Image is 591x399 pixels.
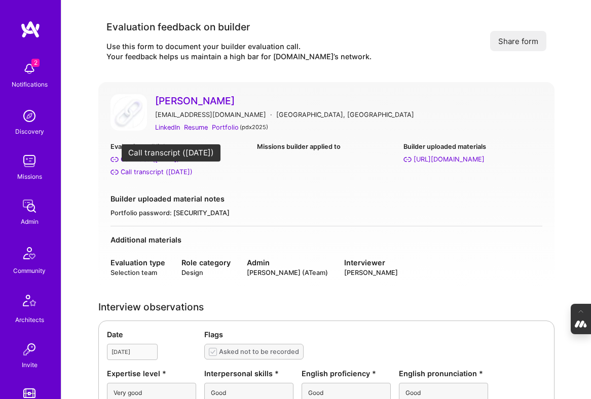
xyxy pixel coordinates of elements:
div: Call transcript (Jul 01, 2025) [121,167,193,177]
i: https://prodcraft.net/ [403,155,412,164]
div: Role category [181,257,231,268]
div: [EMAIL_ADDRESS][DOMAIN_NAME] [155,109,266,120]
img: logo [20,20,41,38]
div: Additional materials [110,234,542,245]
div: [PERSON_NAME] [344,268,398,277]
span: 2 [31,59,40,67]
a: LinkedIn [155,122,180,133]
a: [URL][DOMAIN_NAME] [403,154,542,165]
a: User Avatar [110,94,147,133]
div: Flags [204,329,546,340]
a: Portfolio [212,122,239,133]
div: English pronunciation * [399,368,488,379]
div: https://prodcraft.net/ [414,154,485,165]
div: Use this form to document your builder evaluation call. Your feedback helps us maintain a high ba... [106,42,372,62]
div: [PERSON_NAME] (ATeam) [247,268,328,277]
div: Builder uploaded materials [403,141,542,152]
div: Date [107,329,196,340]
img: Invite [19,339,40,360]
div: Interpersonal skills * [204,368,293,379]
div: Interview observations [98,302,555,312]
div: · [270,109,272,120]
div: Invite [22,360,38,370]
div: Evaluation feedback on builder [106,20,372,33]
img: Architects [17,290,42,314]
div: Design [181,268,231,277]
div: Community [13,265,46,276]
div: Admin [21,216,39,227]
div: Missions [17,171,42,182]
img: discovery [19,106,40,126]
img: teamwork [19,151,40,171]
div: Discovery [15,126,44,137]
a: [PERSON_NAME] [155,94,542,107]
img: tokens [23,388,35,398]
div: Notifications [12,79,48,90]
div: Call video (Jul 01, 2025) [121,154,179,165]
img: bell [19,59,40,79]
i: Call video (Jul 01, 2025) [110,155,119,164]
div: ( pdx2025 ) [240,122,268,133]
a: Call video ([DATE]) [110,154,249,165]
div: Builder uploaded material notes [110,193,542,204]
div: Missions builder applied to [257,141,395,152]
div: Evaluation type [110,257,165,268]
img: admin teamwork [19,196,40,216]
div: Admin [247,257,328,268]
div: Asked not to be recorded [219,346,299,357]
img: User Avatar [110,94,147,131]
a: Resume [184,122,208,133]
a: Call transcript ([DATE]) [110,167,249,177]
div: Architects [15,314,44,325]
i: Call transcript (Jul 01, 2025) [110,168,119,176]
div: Expertise level * [107,368,196,379]
button: Share form [490,31,546,51]
div: Interviewer [344,257,398,268]
img: Community [17,241,42,265]
div: [GEOGRAPHIC_DATA], [GEOGRAPHIC_DATA] [276,109,414,120]
div: English proficiency * [302,368,391,379]
div: Portfolio password: [SECURITY_DATA] [110,208,542,218]
div: Evaluation call links [110,141,249,152]
div: Selection team [110,268,165,277]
